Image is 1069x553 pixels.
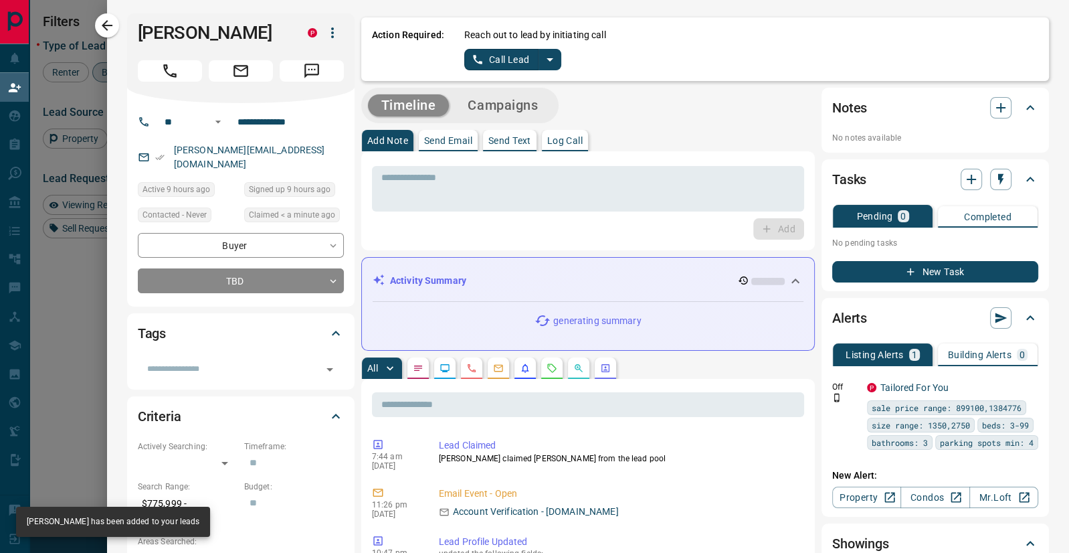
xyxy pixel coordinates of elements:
[872,436,928,449] span: bathrooms: 3
[244,481,344,493] p: Budget:
[138,268,344,293] div: TBD
[209,60,273,82] span: Email
[142,208,207,222] span: Contacted - Never
[466,363,477,374] svg: Calls
[464,28,606,42] p: Reach out to lead by initiating call
[373,268,803,293] div: Activity Summary
[454,94,551,116] button: Campaigns
[832,163,1038,195] div: Tasks
[856,212,892,221] p: Pending
[464,49,561,70] div: split button
[439,453,799,465] p: [PERSON_NAME] claimed [PERSON_NAME] from the lead pool
[900,487,969,508] a: Condos
[488,136,531,145] p: Send Text
[368,94,450,116] button: Timeline
[138,323,166,344] h2: Tags
[547,363,557,374] svg: Requests
[880,382,949,393] a: Tailored For You
[872,418,970,432] span: size range: 1350,2750
[138,60,202,82] span: Call
[142,183,210,196] span: Active 9 hours ago
[174,145,325,169] a: [PERSON_NAME][EMAIL_ADDRESS][DOMAIN_NAME]
[912,350,917,360] p: 1
[493,363,504,374] svg: Emails
[367,136,408,145] p: Add Note
[439,439,799,453] p: Lead Claimed
[872,401,1022,414] span: sale price range: 899100,1384776
[138,481,237,493] p: Search Range:
[138,22,288,44] h1: [PERSON_NAME]
[320,360,339,379] button: Open
[367,364,378,373] p: All
[573,363,584,374] svg: Opportunities
[964,212,1011,222] p: Completed
[27,511,199,533] div: [PERSON_NAME] has been added to your leads
[138,406,181,427] h2: Criteria
[832,302,1038,334] div: Alerts
[832,469,1038,483] p: New Alert:
[464,49,539,70] button: Call Lead
[244,441,344,453] p: Timeframe:
[424,136,472,145] p: Send Email
[249,183,330,196] span: Signed up 9 hours ago
[969,487,1038,508] a: Mr.Loft
[138,536,344,548] p: Areas Searched:
[413,363,423,374] svg: Notes
[832,97,867,118] h2: Notes
[1019,350,1025,360] p: 0
[210,114,226,130] button: Open
[440,363,450,374] svg: Lead Browsing Activity
[900,212,906,221] p: 0
[390,274,466,288] p: Activity Summary
[138,493,237,529] p: $775,999 - $1,258,888
[138,441,237,453] p: Actively Searching:
[832,307,867,329] h2: Alerts
[948,350,1011,360] p: Building Alerts
[832,169,866,190] h2: Tasks
[832,233,1038,253] p: No pending tasks
[453,505,619,519] p: Account Verification - [DOMAIN_NAME]
[867,383,876,392] div: property.ca
[832,92,1038,124] div: Notes
[832,393,842,402] svg: Push Notification Only
[280,60,344,82] span: Message
[155,153,165,162] svg: Email Verified
[832,261,1038,283] button: New Task
[138,233,344,258] div: Buyer
[846,350,904,360] p: Listing Alerts
[553,314,641,328] p: generating summary
[308,28,317,37] div: property.ca
[940,436,1034,449] span: parking spots min: 4
[244,208,344,226] div: Mon Oct 13 2025
[138,400,344,432] div: Criteria
[138,317,344,349] div: Tags
[372,452,419,461] p: 7:44 am
[600,363,611,374] svg: Agent Actions
[372,500,419,509] p: 11:26 pm
[439,487,799,501] p: Email Event - Open
[439,535,799,549] p: Lead Profile Updated
[982,418,1029,432] span: beds: 3-99
[244,182,344,201] div: Sun Oct 12 2025
[249,208,335,222] span: Claimed < a minute ago
[520,363,530,374] svg: Listing Alerts
[372,461,419,471] p: [DATE]
[372,28,444,70] p: Action Required:
[138,182,237,201] div: Sun Oct 12 2025
[832,487,901,508] a: Property
[547,136,583,145] p: Log Call
[832,132,1038,144] p: No notes available
[832,381,859,393] p: Off
[372,509,419,519] p: [DATE]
